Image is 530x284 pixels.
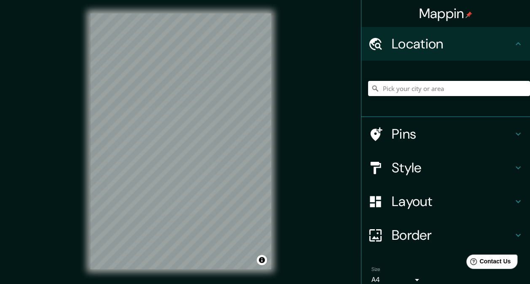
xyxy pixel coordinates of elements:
div: Layout [361,185,530,218]
div: Border [361,218,530,252]
h4: Pins [392,126,513,142]
div: Pins [361,117,530,151]
h4: Layout [392,193,513,210]
img: pin-icon.png [465,11,472,18]
input: Pick your city or area [368,81,530,96]
h4: Location [392,35,513,52]
label: Size [371,266,380,273]
div: Style [361,151,530,185]
canvas: Map [90,13,271,269]
h4: Border [392,227,513,244]
div: Location [361,27,530,61]
h4: Mappin [419,5,473,22]
h4: Style [392,159,513,176]
iframe: Help widget launcher [455,251,521,275]
button: Toggle attribution [257,255,267,265]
